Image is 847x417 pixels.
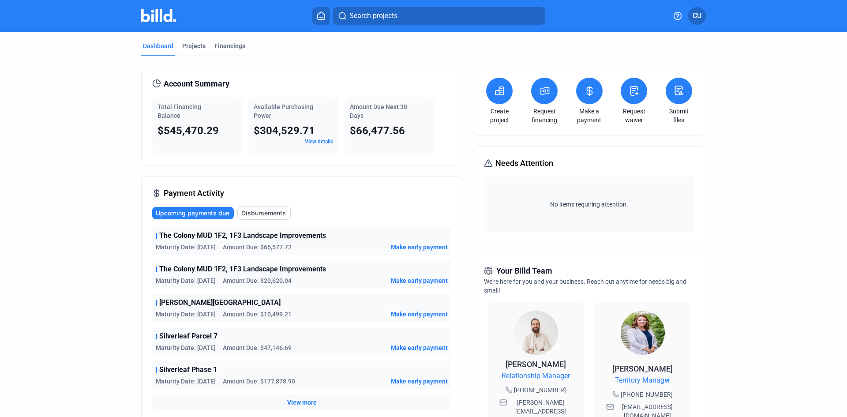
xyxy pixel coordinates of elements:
span: Maturity Date: [DATE] [156,310,216,319]
span: Maturity Date: [DATE] [156,276,216,285]
span: $66,477.56 [350,124,405,137]
button: Make early payment [391,343,448,352]
button: Make early payment [391,243,448,252]
div: Projects [182,41,206,50]
span: $304,529.71 [254,124,315,137]
span: Search projects [349,11,397,21]
span: Total Financing Balance [157,103,201,119]
span: Silverleaf Parcel 7 [159,331,217,342]
a: Create project [484,107,515,124]
span: Amount Due: $20,620.04 [223,276,292,285]
span: Silverleaf Phase 1 [159,364,217,375]
span: Upcoming payments due [156,209,229,218]
a: View details [305,139,333,145]
span: Your Billd Team [496,265,552,277]
span: [PHONE_NUMBER] [621,390,673,399]
span: CU [693,11,701,21]
img: Relationship Manager [514,311,558,355]
span: [PERSON_NAME] [506,360,566,369]
button: Upcoming payments due [152,207,234,219]
button: CU [688,7,706,25]
span: Amount Due: $66,577.72 [223,243,292,252]
span: Account Summary [164,78,229,90]
button: Make early payment [391,310,448,319]
a: Submit files [663,107,694,124]
span: The Colony MUD 1F2, 1F3 Landscape Improvements [159,230,326,241]
span: [PERSON_NAME][GEOGRAPHIC_DATA] [159,297,281,308]
span: Available Purchasing Power [254,103,313,119]
span: Amount Due: $10,499.21 [223,310,292,319]
div: Dashboard [143,41,173,50]
span: Maturity Date: [DATE] [156,343,216,352]
span: Territory Manager [615,375,670,386]
a: Request waiver [618,107,649,124]
span: Relationship Manager [502,371,570,381]
button: Make early payment [391,377,448,386]
div: Financings [214,41,245,50]
span: The Colony MUD 1F2, 1F3 Landscape Improvements [159,264,326,274]
button: Search projects [333,7,545,25]
button: View more [287,398,317,407]
span: [PHONE_NUMBER] [514,386,566,394]
span: Maturity Date: [DATE] [156,377,216,386]
span: Disbursements [241,209,286,218]
span: No items requiring attention. [487,200,690,209]
span: Amount Due: $177,878.90 [223,377,295,386]
img: Territory Manager [621,311,665,355]
img: Billd Company Logo [141,9,176,22]
span: Amount Due: $47,146.69 [223,343,292,352]
span: Maturity Date: [DATE] [156,243,216,252]
a: Make a payment [574,107,605,124]
span: We're here for you and your business. Reach out anytime for needs big and small! [484,278,686,294]
span: $545,470.29 [157,124,219,137]
span: [PERSON_NAME] [612,364,673,373]
span: Needs Attention [495,157,553,169]
button: Make early payment [391,276,448,285]
span: Payment Activity [164,187,224,199]
a: Request financing [529,107,560,124]
button: Disbursements [237,207,291,220]
span: Amount Due Next 30 Days [350,103,407,119]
